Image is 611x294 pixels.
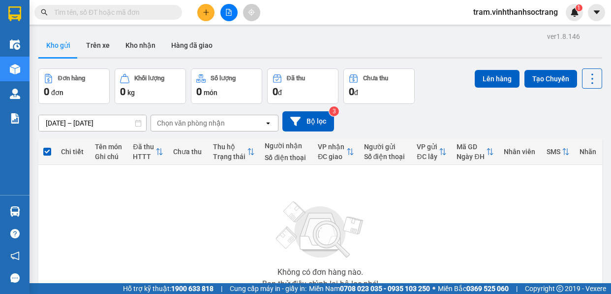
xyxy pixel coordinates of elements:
[78,33,118,57] button: Trên xe
[58,75,85,82] div: Đơn hàng
[309,283,430,294] span: Miền Nam
[340,285,430,293] strong: 0708 023 035 - 0935 103 250
[120,86,125,98] span: 0
[452,139,499,165] th: Toggle SortBy
[432,287,435,291] span: ⚪️
[547,31,580,42] div: ver 1.8.146
[38,33,78,57] button: Kho gửi
[243,4,260,21] button: aim
[171,285,214,293] strong: 1900 633 818
[278,89,282,97] span: đ
[417,143,439,151] div: VP gửi
[44,86,49,98] span: 0
[277,268,363,276] div: Không có đơn hàng nào.
[248,9,255,16] span: aim
[95,153,123,161] div: Ghi chú
[127,89,135,97] span: kg
[580,148,597,156] div: Nhãn
[504,148,537,156] div: Nhân viên
[41,9,48,16] span: search
[570,8,579,17] img: icon-new-feature
[163,33,220,57] button: Hàng đã giao
[133,153,155,161] div: HTTT
[267,68,338,104] button: Đã thu0đ
[364,153,407,161] div: Số điện thoại
[273,86,278,98] span: 0
[225,9,232,16] span: file-add
[211,75,236,82] div: Số lượng
[577,4,580,11] span: 1
[412,139,452,165] th: Toggle SortBy
[95,143,123,151] div: Tên món
[343,68,415,104] button: Chưa thu0đ
[123,283,214,294] span: Hỗ trợ kỹ thuật:
[588,4,605,21] button: caret-down
[576,4,582,11] sup: 1
[191,68,262,104] button: Số lượng0món
[208,139,260,165] th: Toggle SortBy
[363,75,388,82] div: Chưa thu
[203,9,210,16] span: plus
[556,285,563,292] span: copyright
[10,273,20,283] span: message
[516,283,518,294] span: |
[213,143,247,151] div: Thu hộ
[287,75,305,82] div: Đã thu
[364,143,407,151] div: Người gửi
[349,86,354,98] span: 0
[329,106,339,116] sup: 3
[54,7,170,18] input: Tìm tên, số ĐT hoặc mã đơn
[457,153,486,161] div: Ngày ĐH
[61,148,85,156] div: Chi tiết
[265,142,308,150] div: Người nhận
[196,86,202,98] span: 0
[197,4,214,21] button: plus
[438,283,509,294] span: Miền Bắc
[457,143,486,151] div: Mã GD
[128,139,168,165] th: Toggle SortBy
[118,33,163,57] button: Kho nhận
[466,285,509,293] strong: 0369 525 060
[10,206,20,217] img: warehouse-icon
[354,89,358,97] span: đ
[475,70,519,88] button: Lên hàng
[157,118,225,128] div: Chọn văn phòng nhận
[417,153,439,161] div: ĐC lấy
[51,89,63,97] span: đơn
[10,251,20,261] span: notification
[465,6,566,18] span: tram.vinhthanhsoctrang
[542,139,574,165] th: Toggle SortBy
[10,113,20,124] img: solution-icon
[134,75,164,82] div: Khối lượng
[10,89,20,99] img: warehouse-icon
[282,111,334,131] button: Bộ lọc
[10,64,20,74] img: warehouse-icon
[265,154,308,162] div: Số điện thoại
[133,143,155,151] div: Đã thu
[115,68,186,104] button: Khối lượng0kg
[230,283,306,294] span: Cung cấp máy in - giấy in:
[8,6,21,21] img: logo-vxr
[313,139,359,165] th: Toggle SortBy
[264,119,272,127] svg: open
[592,8,601,17] span: caret-down
[318,143,346,151] div: VP nhận
[204,89,217,97] span: món
[10,39,20,50] img: warehouse-icon
[220,4,238,21] button: file-add
[271,196,369,264] img: svg+xml;base64,PHN2ZyBjbGFzcz0ibGlzdC1wbHVnX19zdmciIHhtbG5zPSJodHRwOi8vd3d3LnczLm9yZy8yMDAwL3N2Zy...
[547,148,561,156] div: SMS
[524,70,577,88] button: Tạo Chuyến
[221,283,222,294] span: |
[262,280,378,288] div: Bạn thử điều chỉnh lại bộ lọc nhé!
[38,68,110,104] button: Đơn hàng0đơn
[318,153,346,161] div: ĐC giao
[173,148,203,156] div: Chưa thu
[213,153,247,161] div: Trạng thái
[10,229,20,238] span: question-circle
[39,115,146,131] input: Select a date range.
